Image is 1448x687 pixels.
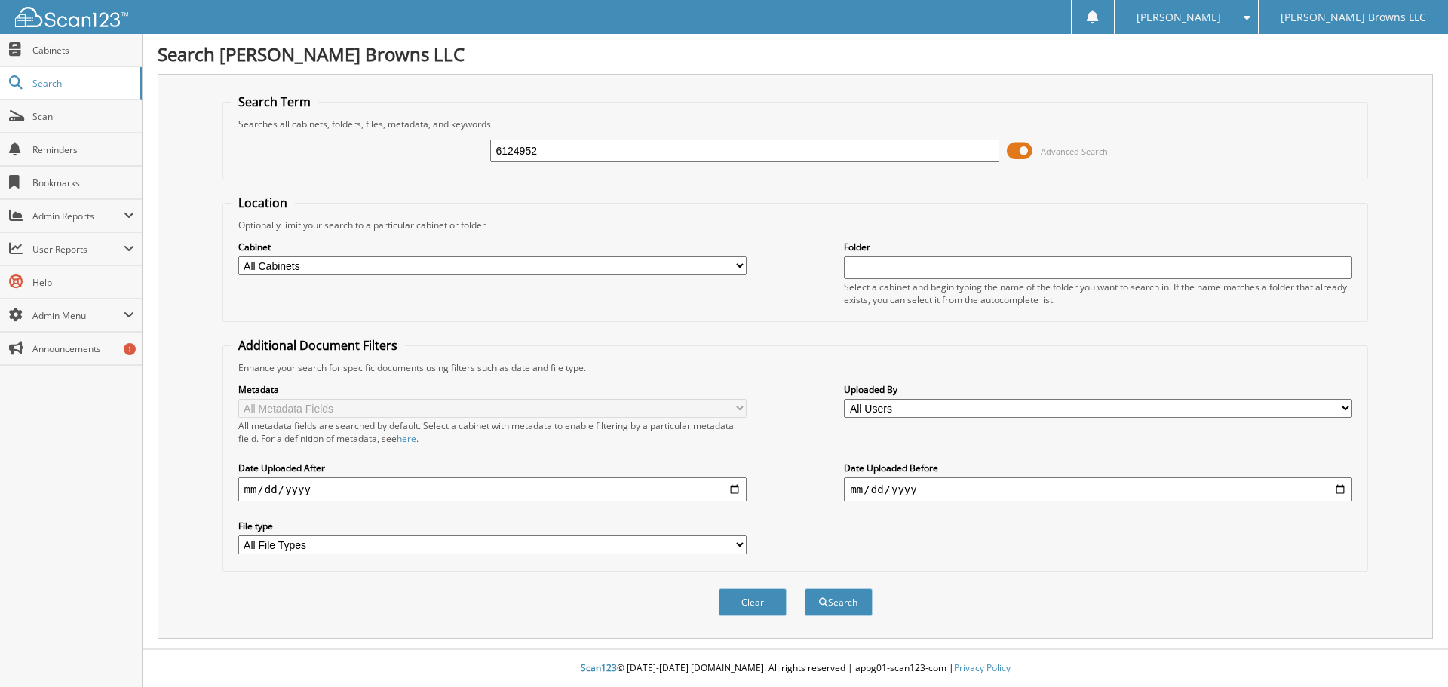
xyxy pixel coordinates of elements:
[844,477,1352,501] input: end
[231,337,405,354] legend: Additional Document Filters
[143,650,1448,687] div: © [DATE]-[DATE] [DOMAIN_NAME]. All rights reserved | appg01-scan123-com |
[15,7,128,27] img: scan123-logo-white.svg
[1373,615,1448,687] iframe: Chat Widget
[32,176,134,189] span: Bookmarks
[124,343,136,355] div: 1
[32,143,134,156] span: Reminders
[954,661,1011,674] a: Privacy Policy
[231,195,295,211] legend: Location
[231,219,1361,232] div: Optionally limit your search to a particular cabinet or folder
[844,241,1352,253] label: Folder
[844,383,1352,396] label: Uploaded By
[805,588,873,616] button: Search
[32,276,134,289] span: Help
[231,361,1361,374] div: Enhance your search for specific documents using filters such as date and file type.
[231,118,1361,130] div: Searches all cabinets, folders, files, metadata, and keywords
[32,77,132,90] span: Search
[32,243,124,256] span: User Reports
[1041,146,1108,157] span: Advanced Search
[158,41,1433,66] h1: Search [PERSON_NAME] Browns LLC
[844,462,1352,474] label: Date Uploaded Before
[32,210,124,222] span: Admin Reports
[238,383,747,396] label: Metadata
[32,44,134,57] span: Cabinets
[238,477,747,501] input: start
[231,94,318,110] legend: Search Term
[238,241,747,253] label: Cabinet
[32,309,124,322] span: Admin Menu
[32,342,134,355] span: Announcements
[238,520,747,532] label: File type
[238,462,747,474] label: Date Uploaded After
[32,110,134,123] span: Scan
[397,432,416,445] a: here
[844,281,1352,306] div: Select a cabinet and begin typing the name of the folder you want to search in. If the name match...
[1137,13,1221,22] span: [PERSON_NAME]
[719,588,787,616] button: Clear
[238,419,747,445] div: All metadata fields are searched by default. Select a cabinet with metadata to enable filtering b...
[1281,13,1426,22] span: [PERSON_NAME] Browns LLC
[581,661,617,674] span: Scan123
